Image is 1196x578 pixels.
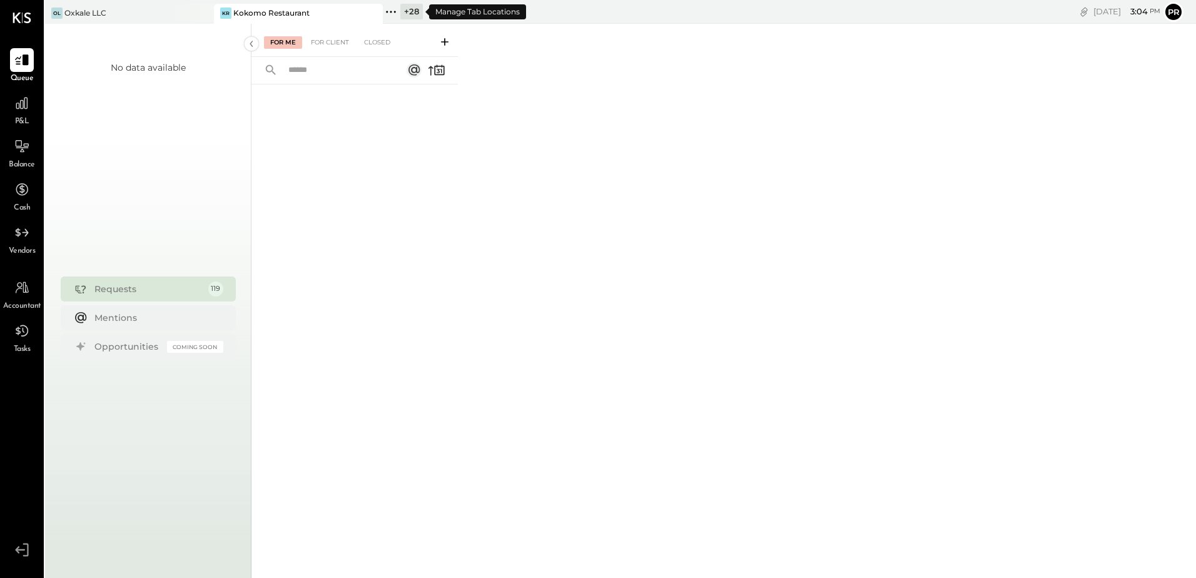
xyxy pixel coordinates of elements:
div: Manage Tab Locations [429,4,526,19]
span: Balance [9,160,35,171]
span: Cash [14,203,30,214]
div: copy link [1078,5,1090,18]
a: Accountant [1,276,43,312]
span: Accountant [3,301,41,312]
span: Tasks [14,344,31,355]
a: Balance [1,134,43,171]
div: KR [220,8,231,19]
a: Tasks [1,319,43,355]
div: Kokomo Restaurant [233,8,310,18]
div: For Client [305,36,355,49]
a: P&L [1,91,43,128]
a: Queue [1,48,43,84]
span: P&L [15,116,29,128]
div: Requests [94,283,202,295]
div: 119 [208,281,223,297]
div: Opportunities [94,340,161,353]
div: Oxkale LLC [64,8,106,18]
button: Pr [1163,2,1183,22]
div: OL [51,8,63,19]
a: Vendors [1,221,43,257]
div: Coming Soon [167,341,223,353]
a: Cash [1,178,43,214]
div: No data available [111,61,186,74]
div: + 28 [400,4,423,19]
span: Queue [11,73,34,84]
div: [DATE] [1093,6,1160,18]
div: For Me [264,36,302,49]
span: Vendors [9,246,36,257]
div: Closed [358,36,397,49]
div: Mentions [94,312,217,324]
